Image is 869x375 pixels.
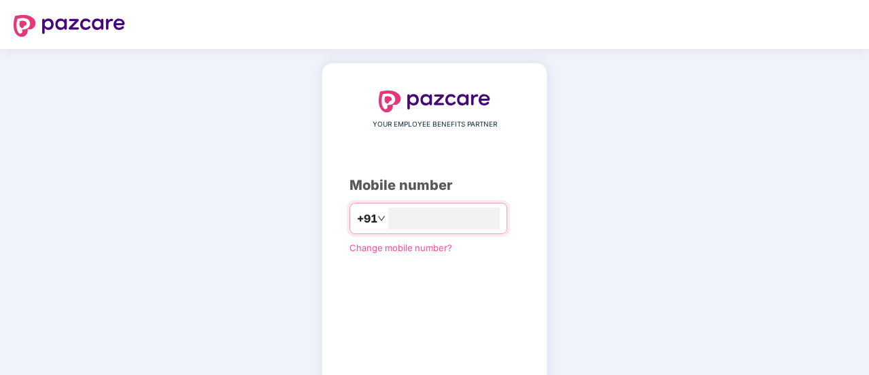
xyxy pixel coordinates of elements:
[379,91,490,112] img: logo
[377,214,386,223] span: down
[373,119,497,130] span: YOUR EMPLOYEE BENEFITS PARTNER
[350,175,519,196] div: Mobile number
[14,15,125,37] img: logo
[350,242,452,253] a: Change mobile number?
[357,210,377,227] span: +91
